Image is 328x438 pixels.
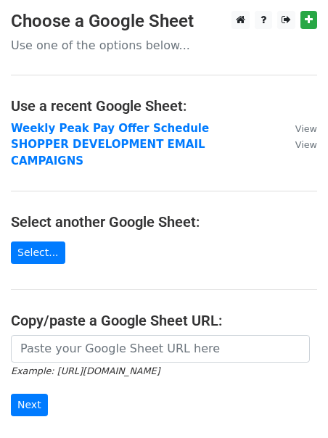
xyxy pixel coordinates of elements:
[11,394,48,416] input: Next
[281,138,317,151] a: View
[11,241,65,264] a: Select...
[11,213,317,231] h4: Select another Google Sheet:
[281,122,317,135] a: View
[295,139,317,150] small: View
[11,138,205,168] a: SHOPPER DEVELOPMENT EMAIL CAMPAIGNS
[11,38,317,53] p: Use one of the options below...
[11,365,160,376] small: Example: [URL][DOMAIN_NAME]
[11,312,317,329] h4: Copy/paste a Google Sheet URL:
[11,11,317,32] h3: Choose a Google Sheet
[11,97,317,115] h4: Use a recent Google Sheet:
[11,335,310,363] input: Paste your Google Sheet URL here
[11,122,209,135] a: Weekly Peak Pay Offer Schedule
[295,123,317,134] small: View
